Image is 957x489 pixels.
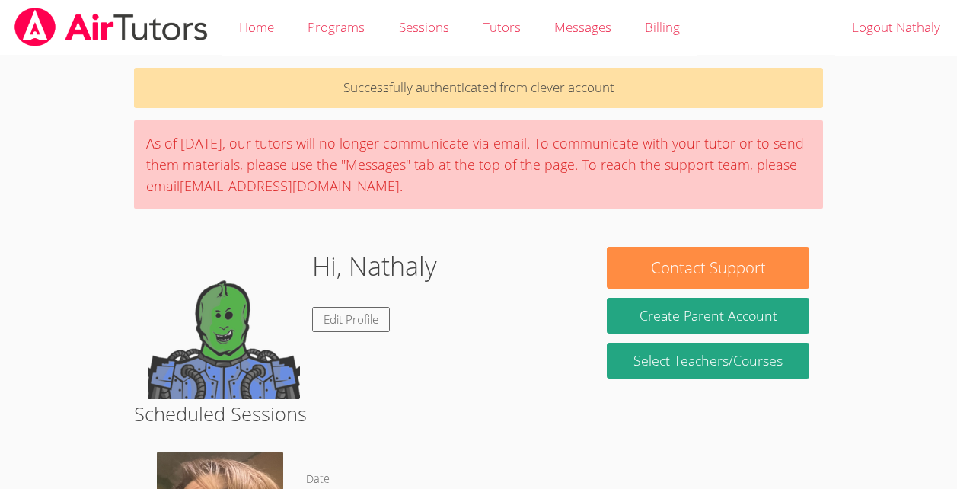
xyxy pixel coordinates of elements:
[607,343,809,379] a: Select Teachers/Courses
[312,307,390,332] a: Edit Profile
[607,247,809,289] button: Contact Support
[134,399,823,428] h2: Scheduled Sessions
[607,298,809,334] button: Create Parent Account
[13,8,209,46] img: airtutors_banner-c4298cdbf04f3fff15de1276eac7730deb9818008684d7c2e4769d2f7ddbe033.png
[306,470,330,489] dt: Date
[134,68,823,108] p: Successfully authenticated from clever account
[312,247,437,286] h1: Hi, Nathaly
[554,18,611,36] span: Messages
[148,247,300,399] img: default.png
[134,120,823,209] div: As of [DATE], our tutors will no longer communicate via email. To communicate with your tutor or ...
